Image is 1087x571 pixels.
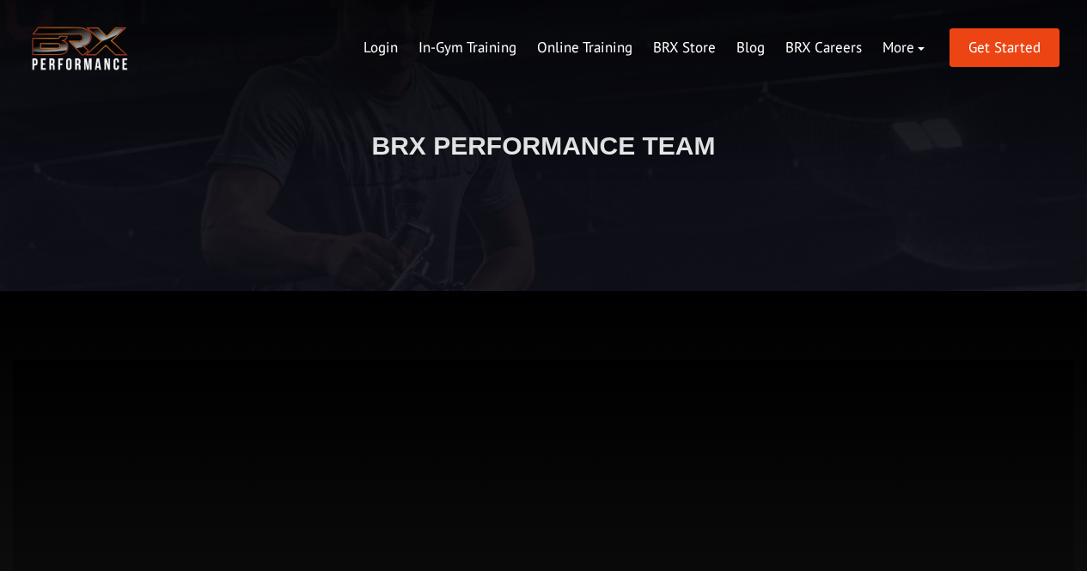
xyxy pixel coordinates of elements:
[950,28,1060,67] a: Get Started
[872,27,935,69] a: More
[408,27,527,69] a: In-Gym Training
[643,27,726,69] a: BRX Store
[775,27,872,69] a: BRX Careers
[353,27,935,69] div: Navigation Menu
[726,27,775,69] a: Blog
[527,27,643,69] a: Online Training
[28,22,131,75] img: BRX Transparent Logo-2
[353,27,408,69] a: Login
